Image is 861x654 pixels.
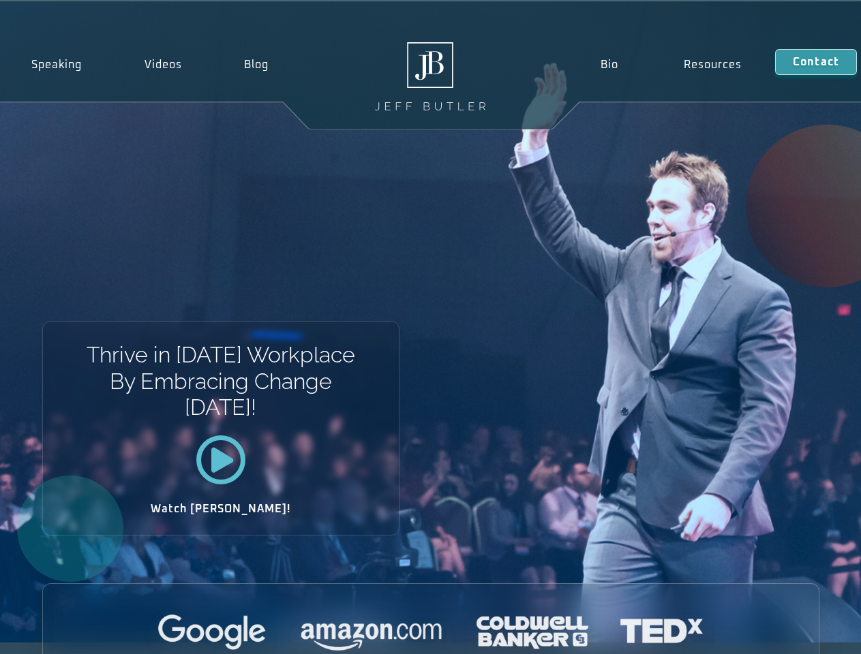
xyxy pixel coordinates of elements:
span: Contact [793,57,839,67]
a: Blog [213,49,300,80]
a: Resources [651,49,775,80]
a: Videos [113,49,213,80]
nav: Menu [567,49,774,80]
a: Bio [567,49,651,80]
h1: Thrive in [DATE] Workplace By Embracing Change [DATE]! [85,342,356,420]
h2: Watch [PERSON_NAME]! [91,503,351,514]
a: Contact [775,49,857,75]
